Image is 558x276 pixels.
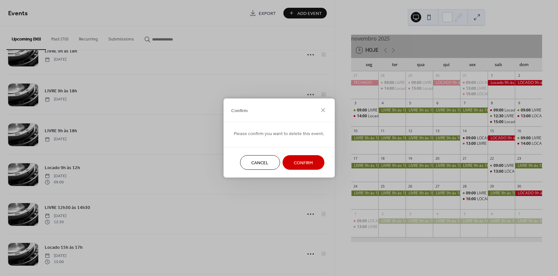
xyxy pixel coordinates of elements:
[251,160,268,167] span: Cancel
[234,131,324,137] span: Please confirm you want to delete this event.
[231,107,248,114] span: Confirm
[240,155,280,170] button: Cancel
[294,160,313,167] span: Confirm
[282,155,324,170] button: Confirm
